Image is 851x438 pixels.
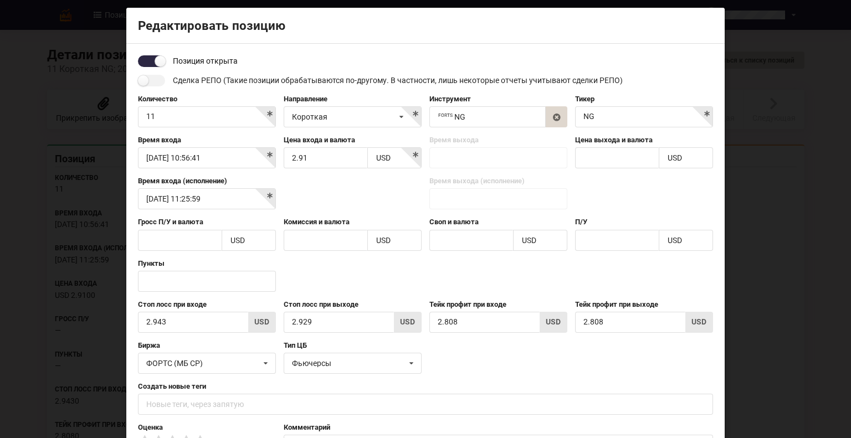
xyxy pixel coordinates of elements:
div: USD [376,154,391,162]
label: Пункты [138,259,276,269]
div: USD [376,236,391,244]
label: Тейк профит при выходе [575,300,713,310]
div: USD [668,154,682,162]
div: Короткая [292,113,327,121]
label: Время входа (исполнение) [138,176,276,186]
label: П/У [575,217,713,227]
label: Тейк профит при входе [429,300,567,310]
label: Комментарий [284,422,713,432]
label: Время входа [138,135,276,145]
label: Оценка [138,422,276,432]
div: USD [248,312,276,333]
label: Инструмент [429,94,567,104]
label: Цена входа и валюта [284,135,422,145]
label: Своп и валюта [429,217,567,227]
label: Создать новые теги [138,382,713,391]
div: USD [394,312,422,333]
div: USD [540,312,567,333]
small: FORTS [438,112,453,118]
div: NG [438,113,465,121]
label: Комиссия и валюта [284,217,422,227]
div: USD [522,236,536,244]
label: Биржа [138,341,276,351]
label: Позиция открыта [138,55,238,67]
label: Стоп лосс при выходе [284,300,422,310]
label: Тикер [575,94,713,104]
div: USD [685,312,713,333]
input: Новые теги, через запятую [138,394,713,415]
label: Сделка РЕПО (Такие позиции обрабатываются по-другому. В частности, лишь некоторые отчеты учитываю... [138,75,623,86]
div: Фьючерсы [292,359,405,367]
div: ФОРТС (МБ СР) [146,359,259,367]
div: USD [230,236,245,244]
div: Редактировать позицию [126,8,725,44]
label: Гросс П/У и валюта [138,217,276,227]
label: Тип ЦБ [284,341,422,351]
label: Количество [138,94,276,104]
label: Цена выхода и валюта [575,135,713,145]
label: Стоп лосс при входе [138,300,276,310]
div: USD [668,236,682,244]
label: Направление [284,94,422,104]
